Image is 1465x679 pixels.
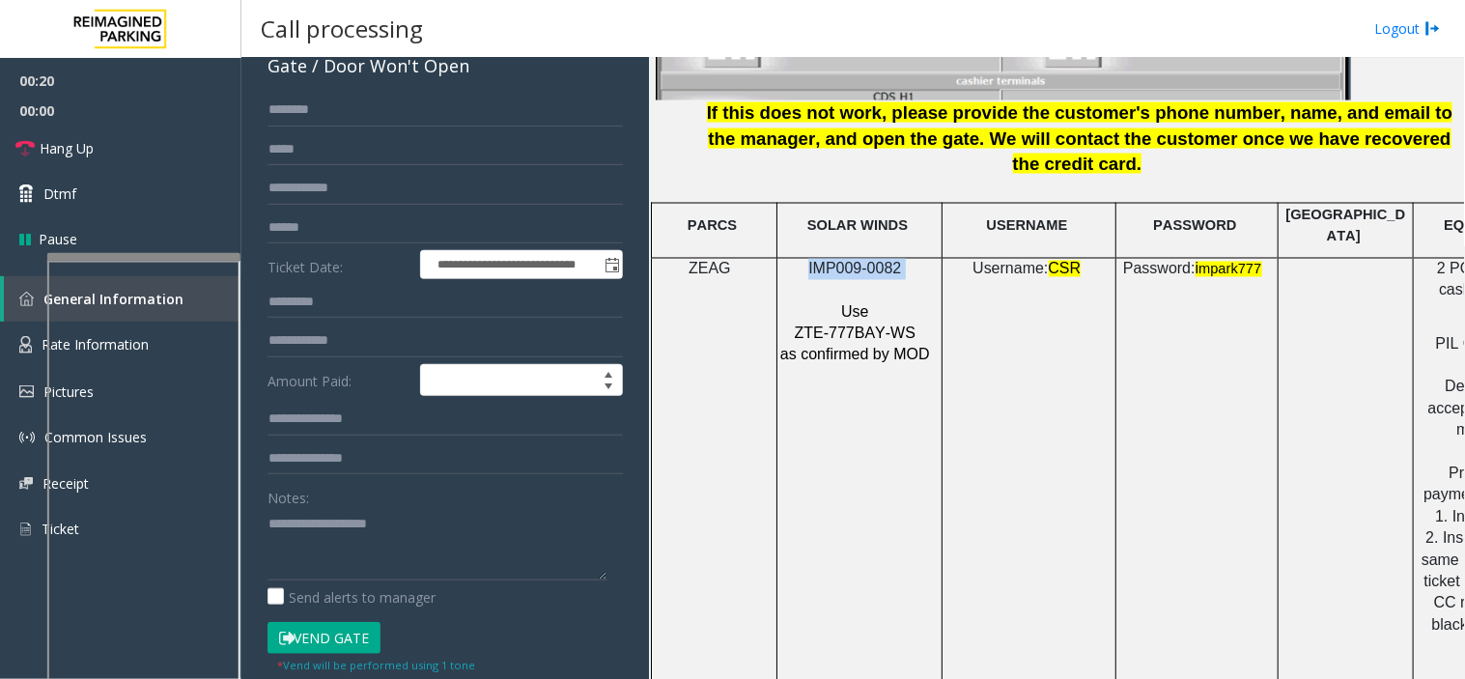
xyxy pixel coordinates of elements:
span: Use [841,304,868,321]
span: Password: [1123,261,1196,277]
h3: Call processing [251,5,433,52]
span: Ticket [42,520,79,538]
span: ZTE-777BAY-WS [795,325,916,342]
span: mpark777 [1198,262,1261,277]
span: Common Issues [44,428,147,446]
span: Pictures [43,382,94,401]
span: USERNAME [987,218,1068,234]
span: Username: [972,261,1048,277]
span: Rate Information [42,335,149,354]
span: PARCS [688,218,737,234]
span: ZEAG [689,261,731,277]
img: logout [1425,18,1441,39]
span: i [1196,261,1199,277]
span: Increase value [595,365,622,381]
span: Hang Up [40,138,94,158]
span: Dtmf [43,184,76,204]
span: [GEOGRAPHIC_DATA] [1286,207,1406,243]
img: 'icon' [19,385,34,398]
img: 'icon' [19,521,32,538]
label: Send alerts to manager [268,587,436,608]
span: General Information [43,290,183,308]
label: Notes: [268,481,309,508]
span: SOLAR WINDS [807,218,908,234]
span: Pause [39,229,77,249]
img: 'icon' [19,292,34,306]
span: Toggle popup [601,251,622,278]
span: Decrease value [595,381,622,396]
a: General Information [4,276,241,322]
small: Vend will be performed using 1 tone [277,658,475,672]
div: Gate / Door Won't Open [268,53,623,79]
span: IMP009-0082 [808,261,901,277]
span: as confirmed by MOD [780,347,930,363]
span: If this does not work, please provide the customer's phone number, name, and email to the manager... [707,102,1453,149]
a: Logout [1375,18,1441,39]
span: We will contact the customer once we have recovered the credit card. [990,128,1451,175]
img: 'icon' [19,336,32,354]
img: 'icon' [19,430,35,445]
span: Receipt [42,474,89,493]
img: 'icon' [19,477,33,490]
span: CSR [1049,261,1082,277]
label: Ticket Date: [263,250,415,279]
button: Vend Gate [268,622,380,655]
label: Amount Paid: [263,364,415,397]
span: PASSWORD [1153,218,1236,234]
